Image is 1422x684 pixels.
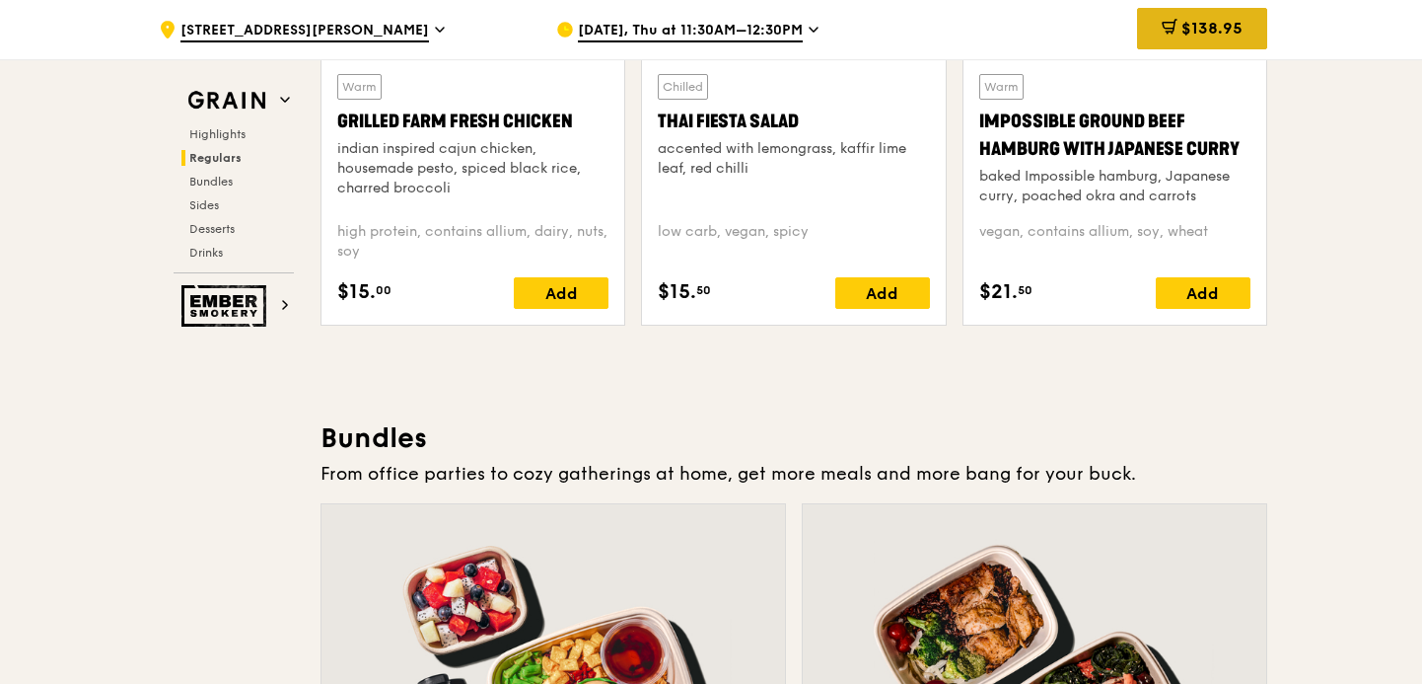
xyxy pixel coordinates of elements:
span: $15. [658,277,696,307]
span: Highlights [189,127,246,141]
span: $21. [979,277,1018,307]
img: Ember Smokery web logo [181,285,272,327]
div: From office parties to cozy gatherings at home, get more meals and more bang for your buck. [320,460,1267,488]
div: Add [1156,277,1250,309]
div: Add [835,277,930,309]
span: Desserts [189,222,235,236]
div: indian inspired cajun chicken, housemade pesto, spiced black rice, charred broccoli [337,139,608,198]
span: Regulars [189,151,242,165]
span: [DATE], Thu at 11:30AM–12:30PM [578,21,803,42]
div: baked Impossible hamburg, Japanese curry, poached okra and carrots [979,167,1250,206]
span: Bundles [189,175,233,189]
div: accented with lemongrass, kaffir lime leaf, red chilli [658,139,929,179]
div: Warm [979,74,1024,100]
div: Chilled [658,74,708,100]
img: Grain web logo [181,83,272,118]
span: 50 [696,282,711,298]
div: high protein, contains allium, dairy, nuts, soy [337,222,608,262]
span: $138.95 [1181,19,1243,38]
div: Warm [337,74,382,100]
span: 50 [1018,282,1032,298]
div: Grilled Farm Fresh Chicken [337,108,608,135]
span: [STREET_ADDRESS][PERSON_NAME] [180,21,429,42]
span: Drinks [189,246,223,260]
span: 00 [376,282,391,298]
div: vegan, contains allium, soy, wheat [979,222,1250,262]
span: Sides [189,198,219,212]
div: low carb, vegan, spicy [658,222,929,262]
div: Add [514,277,608,309]
div: Thai Fiesta Salad [658,108,929,135]
div: Impossible Ground Beef Hamburg with Japanese Curry [979,108,1250,163]
h3: Bundles [320,420,1267,456]
span: $15. [337,277,376,307]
